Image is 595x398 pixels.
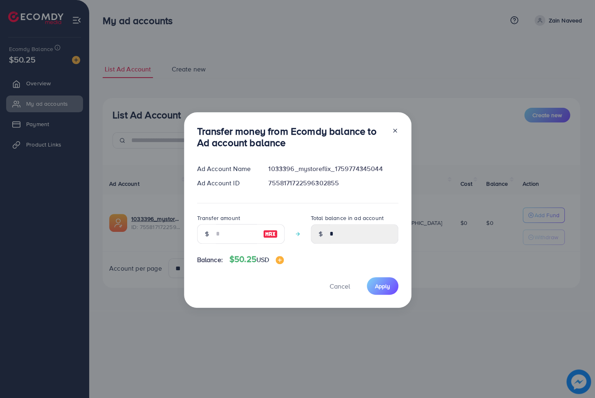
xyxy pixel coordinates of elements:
[311,214,384,222] label: Total balance in ad account
[191,178,262,188] div: Ad Account ID
[256,255,269,264] span: USD
[197,125,385,149] h3: Transfer money from Ecomdy balance to Ad account balance
[263,229,278,239] img: image
[319,277,360,295] button: Cancel
[367,277,398,295] button: Apply
[197,214,240,222] label: Transfer amount
[276,256,284,264] img: image
[229,254,284,265] h4: $50.25
[262,164,404,173] div: 1033396_mystoreflix_1759774345044
[197,255,223,265] span: Balance:
[262,178,404,188] div: 7558171722596302855
[330,282,350,291] span: Cancel
[375,282,390,290] span: Apply
[191,164,262,173] div: Ad Account Name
